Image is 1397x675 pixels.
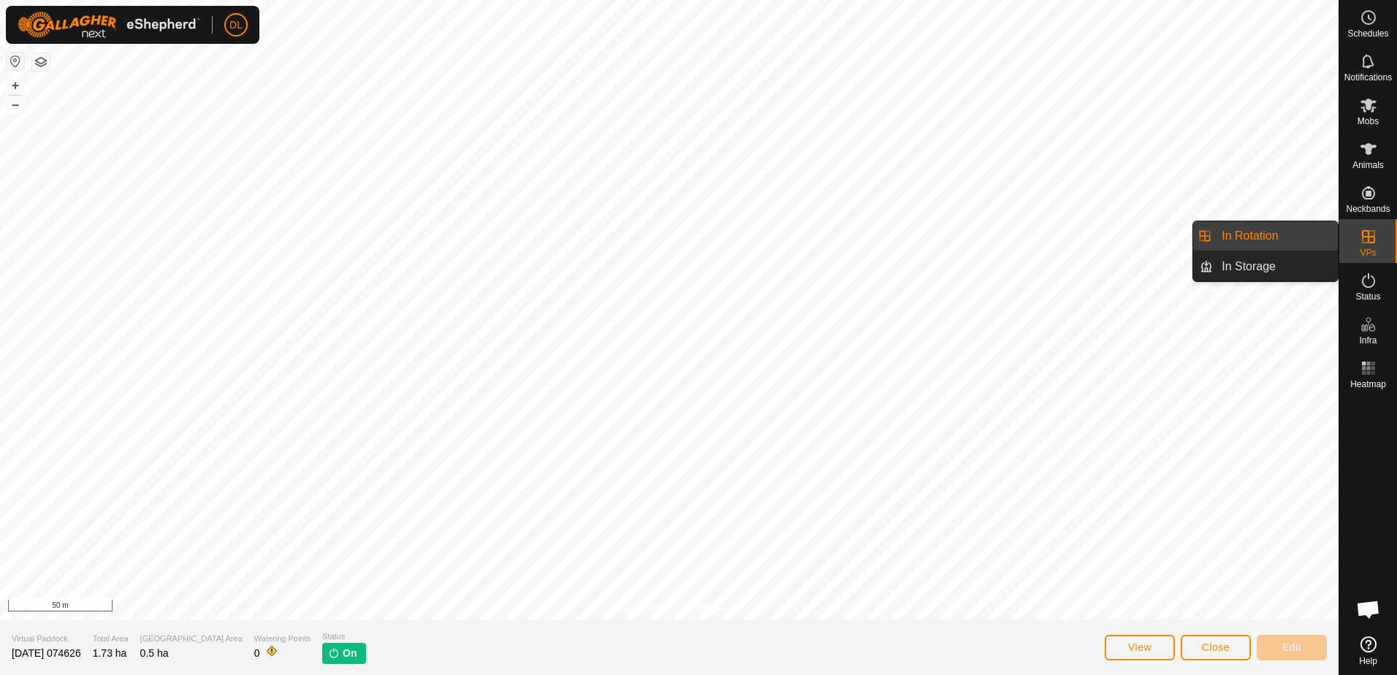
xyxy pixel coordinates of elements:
img: turn-on [328,647,340,659]
span: [DATE] 074626 [12,647,81,659]
span: Status [1355,292,1380,301]
span: Notifications [1344,73,1392,82]
span: DL [229,18,243,33]
span: Virtual Paddock [12,633,81,645]
span: 1.73 ha [93,647,127,659]
span: Animals [1352,161,1384,169]
img: Gallagher Logo [18,12,200,38]
a: In Storage [1213,252,1338,281]
span: Help [1359,657,1377,666]
button: View [1105,635,1175,660]
span: Heatmap [1350,380,1386,389]
span: In Storage [1222,258,1276,275]
a: Help [1339,630,1397,671]
a: Privacy Policy [612,600,666,614]
button: Close [1181,635,1251,660]
li: In Storage [1193,252,1338,281]
button: Edit [1257,635,1327,660]
span: Neckbands [1346,205,1390,213]
span: Infra [1359,336,1377,345]
button: – [7,96,24,113]
span: Status [322,630,365,643]
button: Map Layers [32,53,50,71]
span: 0.5 ha [140,647,169,659]
button: + [7,77,24,94]
a: Contact Us [684,600,727,614]
span: Schedules [1347,29,1388,38]
span: Total Area [93,633,129,645]
span: 0 [254,647,260,659]
li: In Rotation [1193,221,1338,251]
a: In Rotation [1213,221,1338,251]
span: VPs [1360,248,1376,257]
div: Open chat [1347,587,1390,631]
span: Close [1202,641,1230,653]
span: Watering Points [254,633,311,645]
span: [GEOGRAPHIC_DATA] Area [140,633,243,645]
button: Reset Map [7,53,24,70]
span: Edit [1282,641,1301,653]
span: In Rotation [1222,227,1278,245]
span: On [343,646,357,661]
span: Mobs [1358,117,1379,126]
span: View [1128,641,1152,653]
